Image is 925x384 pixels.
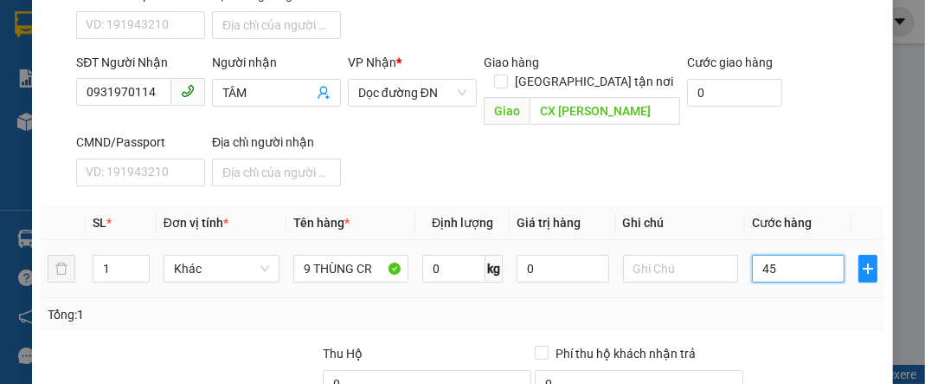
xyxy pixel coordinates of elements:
th: Ghi chú [616,206,746,240]
span: user-add [317,86,331,100]
div: Tổng: 1 [48,305,358,324]
strong: 0901 900 568 [165,49,305,81]
span: Thu Hộ [323,347,363,361]
span: Phí thu hộ khách nhận trả [549,344,703,363]
div: Người nhận [212,53,341,72]
button: delete [48,255,75,283]
strong: 0901 933 179 [165,84,250,101]
span: Giao hàng [484,55,539,69]
input: Dọc đường [530,97,680,125]
span: Tên hàng [293,216,350,230]
span: ĐỨC ĐẠT GIA LAI [80,16,247,41]
strong: Sài Gòn: [11,57,63,74]
input: Địa chỉ của người nhận [212,159,341,186]
div: CMND/Passport [76,133,205,152]
strong: [PERSON_NAME]: [165,49,273,65]
span: Định lượng [432,216,493,230]
strong: 0901 936 968 [11,76,96,93]
input: VD: Bàn, Ghế [293,255,409,283]
span: Giá trị hàng [517,216,581,230]
span: VP Nhận [348,55,396,69]
span: [GEOGRAPHIC_DATA] tận nơi [508,72,680,91]
span: Đơn vị tính [164,216,228,230]
span: kg [485,255,503,283]
span: Giao [484,97,530,125]
span: SL [93,216,106,230]
span: Dọc đường ĐN [358,80,466,106]
input: Cước giao hàng [687,79,782,107]
strong: 0931 600 979 [63,57,148,74]
button: plus [858,255,877,283]
span: Cước hàng [752,216,812,230]
span: plus [859,262,877,276]
label: Cước giao hàng [687,55,773,69]
input: 0 [517,255,608,283]
div: SĐT Người Nhận [76,53,205,72]
span: phone [181,84,195,98]
span: VP GỬI: [11,114,87,138]
div: Địa chỉ người nhận [212,133,341,152]
input: Ghi Chú [623,255,739,283]
input: Địa chỉ của người gửi [212,11,341,39]
span: Khác [174,256,269,282]
span: VP Chư Prông [92,114,222,138]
